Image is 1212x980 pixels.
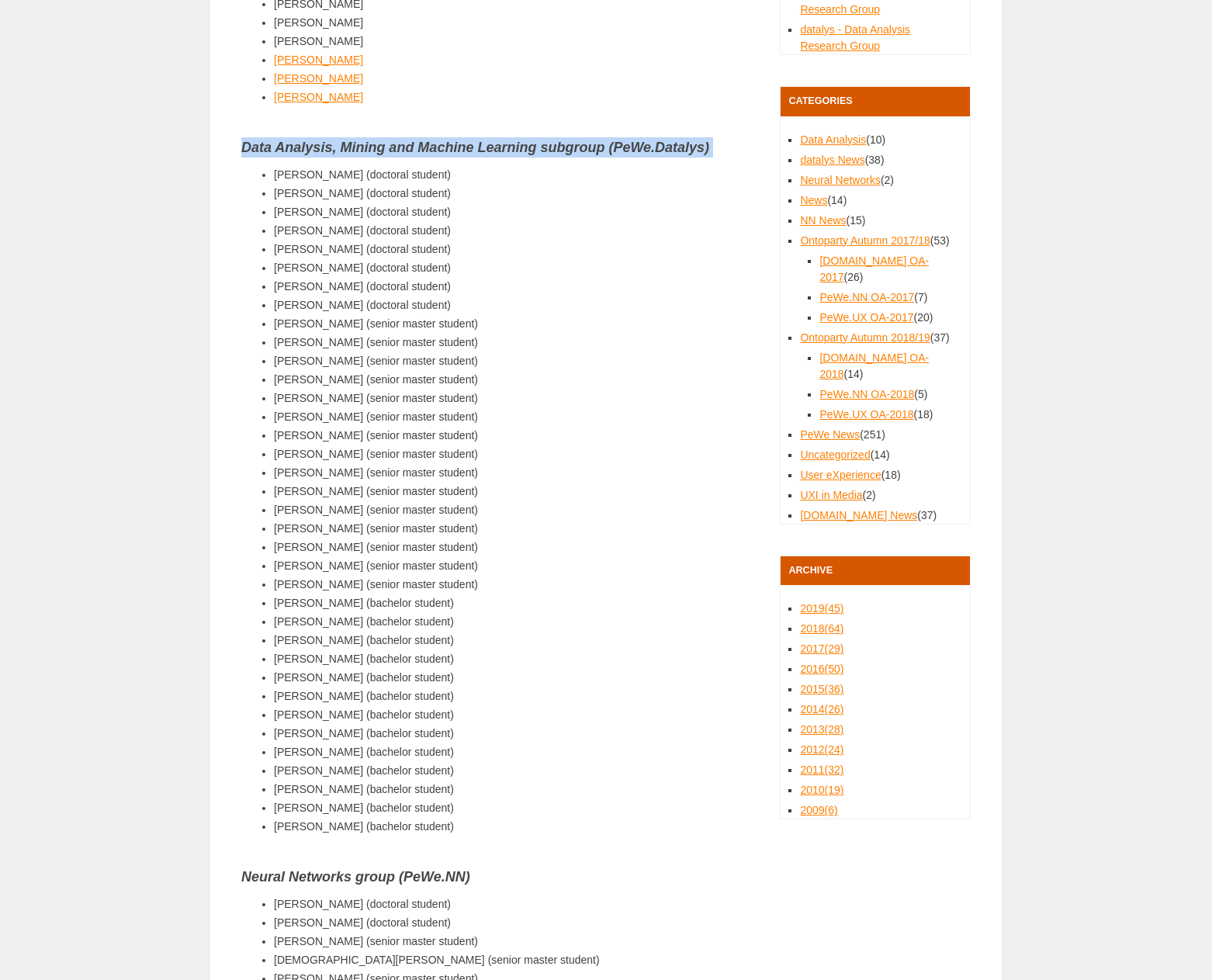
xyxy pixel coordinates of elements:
li: [PERSON_NAME] (senior master student) [274,556,764,575]
a: User eXperience [800,469,881,481]
li: [PERSON_NAME] (senior master student) [274,333,764,351]
li: [PERSON_NAME] (doctoral student) [274,277,764,296]
li: [PERSON_NAME] (senior master student) [274,463,764,482]
a: 2014(26) [800,703,843,715]
a: 2017(29) [800,642,843,655]
a: UXI in Media [800,489,862,501]
li: [PERSON_NAME] (bachelor student) [274,649,764,668]
a: PeWe.UX OA-2018 [819,408,913,421]
li: [PERSON_NAME] (bachelor student) [274,594,764,612]
a: [PERSON_NAME] [274,91,363,103]
li: [PERSON_NAME] (bachelor student) [274,668,764,687]
a: 2012(24) [800,743,843,756]
span: click to expand [800,663,843,675]
li: (18) [819,407,947,423]
li: [PERSON_NAME] (senior master student) [274,519,764,538]
li: [PERSON_NAME] (senior master student) [274,351,764,370]
li: [PERSON_NAME] (senior master student) [274,426,764,445]
li: [PERSON_NAME] (bachelor student) [274,780,764,798]
li: (251) [800,427,958,443]
li: [PERSON_NAME] (bachelor student) [274,612,764,631]
li: [PERSON_NAME] (bachelor student) [274,743,764,761]
span: (64) [825,622,844,635]
a: PeWe News [800,428,860,441]
h3: Neural Networks group (PeWe.NN) [241,867,764,887]
li: [PERSON_NAME] (bachelor student) [274,724,764,743]
span: (19) [825,784,844,796]
a: 2010(19) [800,784,843,796]
a: datalys News [800,154,864,166]
li: [PERSON_NAME] (senior master student) [274,407,764,426]
span: (26) [825,703,844,715]
h3: Categories [781,87,970,116]
a: [DOMAIN_NAME] News [800,509,917,521]
li: [PERSON_NAME] (senior master student) [274,314,764,333]
a: PeWe.UX OA-2017 [819,311,913,324]
h3: Archive [781,556,970,586]
li: (14) [819,350,947,383]
a: 2018(64) [800,622,843,635]
a: Data Analysis [800,133,866,146]
span: click to expand [800,703,843,715]
a: NN News [800,214,846,227]
li: [PERSON_NAME] (senior master student) [274,538,764,556]
a: 2019(45) [800,602,843,615]
span: (6) [825,804,838,816]
li: (14) [800,192,958,209]
span: click to expand [800,804,837,816]
li: (38) [800,152,958,168]
span: (45) [825,602,844,615]
li: [PERSON_NAME] (doctoral student) [274,221,764,240]
a: [DOMAIN_NAME] OA-2017 [819,255,929,283]
a: 2013(28) [800,723,843,736]
li: (53) [800,233,958,326]
li: (26) [819,253,947,286]
a: News [800,194,827,206]
span: (28) [825,723,844,736]
a: [PERSON_NAME] [274,54,363,66]
li: [PERSON_NAME] (doctoral student) [274,895,764,913]
span: click to expand [800,784,843,796]
li: [PERSON_NAME] (doctoral student) [274,165,764,184]
li: [PERSON_NAME] (senior master student) [274,389,764,407]
a: datalys - Data Analysis Research Group [800,23,910,52]
li: (10) [800,132,958,148]
li: (14) [800,447,958,463]
span: click to expand [800,743,843,756]
li: [PERSON_NAME] (senior master student) [274,575,764,594]
li: [PERSON_NAME] (doctoral student) [274,184,764,203]
li: [PERSON_NAME] (senior master student) [274,482,764,500]
a: PeWe.NN OA-2018 [819,388,914,400]
li: [PERSON_NAME] (doctoral student) [274,258,764,277]
li: [PERSON_NAME] (bachelor student) [274,817,764,836]
span: click to expand [800,602,843,615]
li: (2) [800,172,958,189]
li: [PERSON_NAME] (doctoral student) [274,913,764,932]
span: click to expand [800,642,843,655]
li: [PERSON_NAME] (doctoral student) [274,296,764,314]
a: [PERSON_NAME] [274,72,363,85]
li: (2) [800,487,958,504]
li: [PERSON_NAME] (bachelor student) [274,631,764,649]
span: (50) [825,663,844,675]
li: [PERSON_NAME] (bachelor student) [274,687,764,705]
li: [PERSON_NAME] (bachelor student) [274,705,764,724]
span: (29) [825,642,844,655]
li: [PERSON_NAME] (bachelor student) [274,798,764,817]
li: [DEMOGRAPHIC_DATA][PERSON_NAME] (senior master student) [274,951,764,969]
a: 2016(50) [800,663,843,675]
span: click to expand [800,683,843,695]
li: (18) [800,467,958,483]
span: click to expand [800,723,843,736]
a: Neural Networks [800,174,880,186]
li: (37) [800,507,958,524]
li: (20) [819,310,947,326]
li: [PERSON_NAME] (senior master student) [274,500,764,519]
span: click to expand [800,622,843,635]
li: [PERSON_NAME] (doctoral student) [274,240,764,258]
li: [PERSON_NAME] (bachelor student) [274,761,764,780]
li: (7) [819,289,947,306]
li: [PERSON_NAME] (senior master student) [274,445,764,463]
li: [PERSON_NAME] (senior master student) [274,932,764,951]
a: Ontoparty Autumn 2018/19 [800,331,930,344]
